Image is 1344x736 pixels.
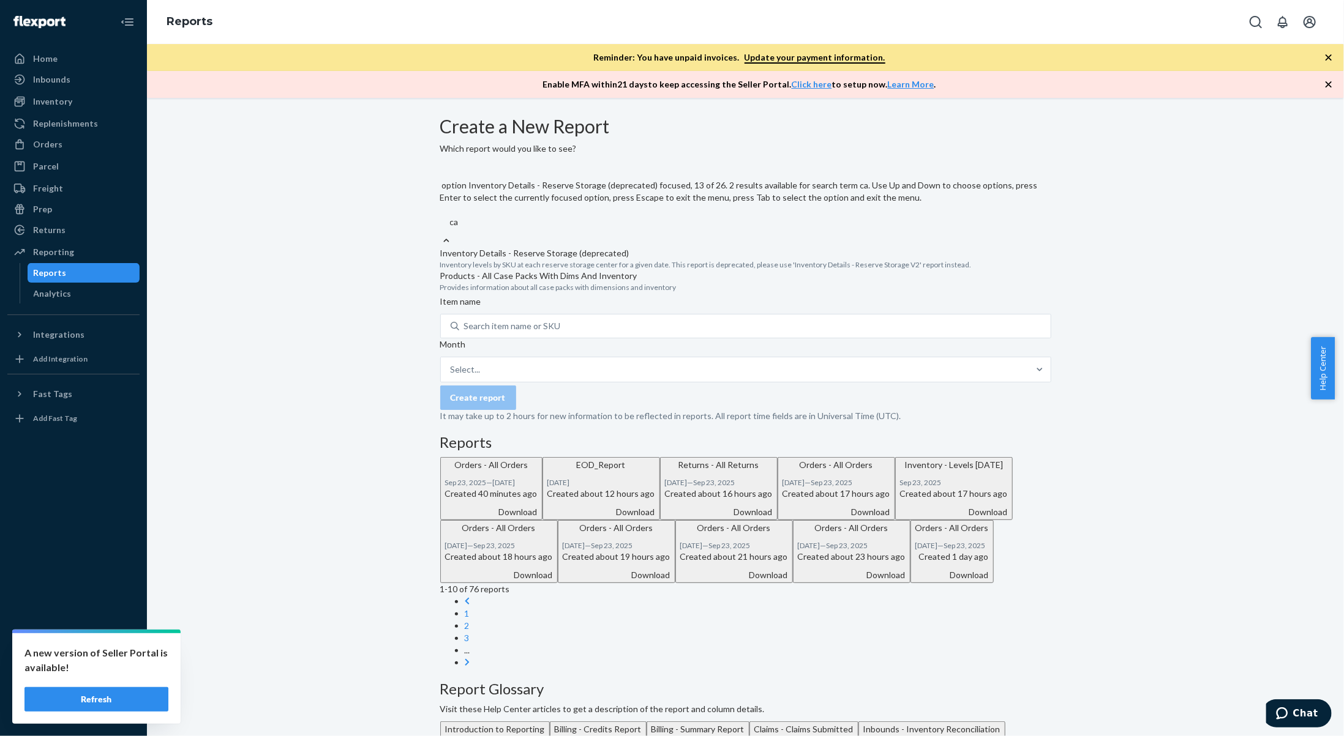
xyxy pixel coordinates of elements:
[665,488,773,500] p: Created about 16 hours ago
[7,384,140,404] button: Fast Tags
[440,457,542,520] button: Orders - All OrdersSep 23, 2025—[DATE]Created 40 minutes agoDownload
[680,569,788,581] div: Download
[450,216,460,228] input: option Inventory Details - Reserve Storage (deprecated) focused, 13 of 26. 2 results available fo...
[594,51,885,64] p: Reminder: You have unpaid invoices.
[778,457,895,520] button: Orders - All Orders[DATE]—Sep 23, 2025Created about 17 hours agoDownload
[915,522,989,534] p: Orders - All Orders
[7,199,140,219] a: Prep
[440,282,1051,292] p: Provides information about all case packs with dimensions and inventory
[547,506,655,518] div: Download
[792,79,832,89] a: Click here
[900,488,1008,500] p: Created about 17 hours ago
[451,363,481,376] div: Select...
[7,409,140,428] a: Add Fast Tag
[7,70,140,89] a: Inbounds
[445,488,538,500] p: Created 40 minutes ago
[1266,699,1332,730] iframe: Opens a widget where you can chat to one of our agents
[33,53,58,65] div: Home
[445,551,553,563] p: Created about 18 hours ago
[1297,10,1322,34] button: Open account menu
[915,540,989,551] p: —
[558,520,675,583] button: Orders - All Orders[DATE]—Sep 23, 2025Created about 19 hours agoDownload
[863,723,1000,735] div: Inbounds - Inventory Reconciliation
[910,520,994,583] button: Orders - All Orders[DATE]—Sep 23, 2025Created 1 day agoDownload
[793,520,910,583] button: Orders - All Orders[DATE]—Sep 23, 2025Created about 23 hours agoDownload
[33,354,88,364] div: Add Integration
[440,296,1051,308] p: Item name
[7,92,140,111] a: Inventory
[440,434,1051,450] h3: Reports
[542,457,660,520] button: EOD_Report[DATE]Created about 12 hours agoDownload
[33,224,66,236] div: Returns
[33,203,52,215] div: Prep
[680,540,788,551] p: —
[944,541,986,550] time: Sep 23, 2025
[445,569,553,581] div: Download
[798,541,820,550] time: [DATE]
[440,385,516,410] button: Create report
[7,325,140,344] button: Integrations
[680,522,788,534] p: Orders - All Orders
[1311,337,1335,400] span: Help Center
[665,506,773,518] div: Download
[591,541,633,550] time: Sep 23, 2025
[33,117,98,130] div: Replenishments
[33,413,77,423] div: Add Fast Tag
[900,478,942,487] time: Sep 23, 2025
[24,687,168,712] button: Refresh
[811,478,853,487] time: Sep 23, 2025
[7,639,140,659] a: Settings
[7,179,140,198] a: Freight
[694,478,735,487] time: Sep 23, 2025
[651,723,745,735] div: Billing - Summary Report
[7,660,140,680] button: Talk to Support
[1244,10,1268,34] button: Open Search Box
[900,506,1008,518] div: Download
[783,477,890,488] p: —
[888,79,934,89] a: Learn More
[440,259,1051,270] p: Inventory levels by SKU at each reserve storage center for a given date. This report is deprecate...
[7,114,140,133] a: Replenishments
[445,540,553,551] p: —
[543,78,936,91] p: Enable MFA within 21 days to keep accessing the Seller Portal. to setup now. .
[783,506,890,518] div: Download
[547,488,655,500] p: Created about 12 hours ago
[440,681,1051,697] h3: Report Glossary
[555,723,642,735] div: Billing - Credits Report
[827,541,868,550] time: Sep 23, 2025
[28,284,140,303] a: Analytics
[445,478,487,487] time: Sep 23, 2025
[798,569,906,581] div: Download
[563,522,670,534] p: Orders - All Orders
[7,349,140,369] a: Add Integration
[34,267,67,279] div: Reports
[440,338,1051,351] p: Month
[675,520,793,583] button: Orders - All Orders[DATE]—Sep 23, 2025Created about 21 hours agoDownload
[440,520,558,583] button: Orders - All Orders[DATE]—Sep 23, 2025Created about 18 hours agoDownload
[915,541,938,550] time: [DATE]
[745,52,885,64] a: Update your payment information.
[445,477,538,488] p: —
[33,160,59,173] div: Parcel
[33,246,74,258] div: Reporting
[33,138,62,151] div: Orders
[33,388,72,400] div: Fast Tags
[440,270,1051,282] p: Products - All Case Packs With Dims And Inventory
[445,522,553,534] p: Orders - All Orders
[563,541,585,550] time: [DATE]
[665,459,773,471] p: Returns - All Returns
[547,459,655,471] p: EOD_Report
[783,459,890,471] p: Orders - All Orders
[33,95,72,108] div: Inventory
[783,488,890,500] p: Created about 17 hours ago
[440,410,1051,422] p: It may take up to 2 hours for new information to be reflected in reports. All report time fields ...
[563,569,670,581] div: Download
[7,135,140,154] a: Orders
[465,644,1051,656] li: ...
[709,541,751,550] time: Sep 23, 2025
[895,457,1013,520] button: Inventory - Levels [DATE]Sep 23, 2025Created about 17 hours agoDownload
[157,4,222,40] ol: breadcrumbs
[798,540,906,551] p: —
[115,10,140,34] button: Close Navigation
[915,569,989,581] div: Download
